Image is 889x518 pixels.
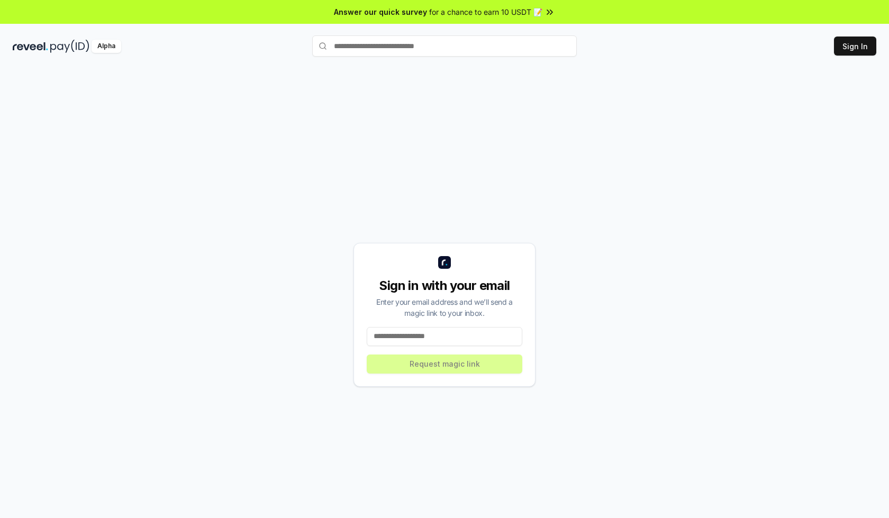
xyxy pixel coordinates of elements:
[834,37,876,56] button: Sign In
[13,40,48,53] img: reveel_dark
[438,256,451,269] img: logo_small
[367,296,522,319] div: Enter your email address and we’ll send a magic link to your inbox.
[429,6,542,17] span: for a chance to earn 10 USDT 📝
[334,6,427,17] span: Answer our quick survey
[92,40,121,53] div: Alpha
[367,277,522,294] div: Sign in with your email
[50,40,89,53] img: pay_id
